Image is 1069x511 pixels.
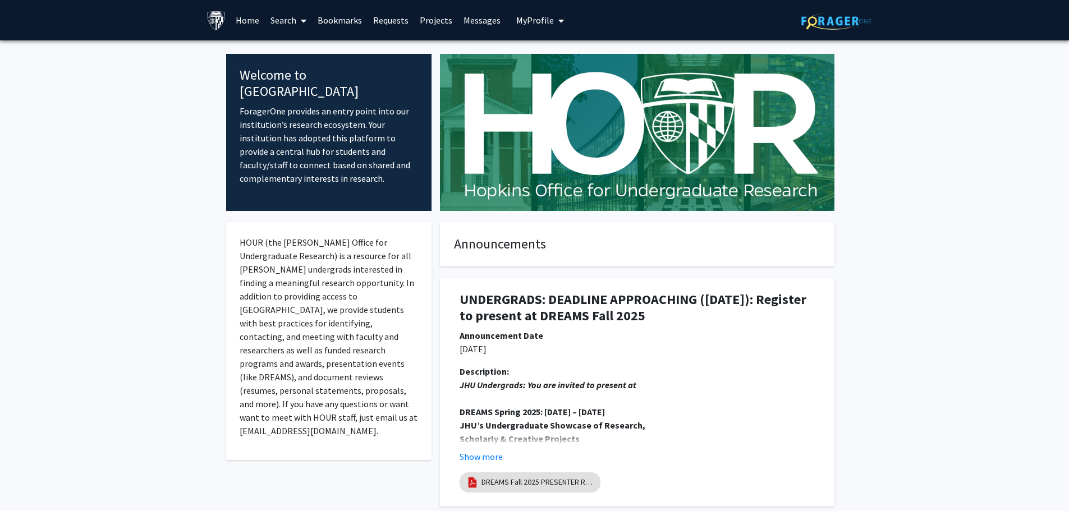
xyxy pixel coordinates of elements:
p: HOUR (the [PERSON_NAME] Office for Undergraduate Research) is a resource for all [PERSON_NAME] un... [240,236,419,438]
div: Description: [460,365,815,378]
h4: Welcome to [GEOGRAPHIC_DATA] [240,67,419,100]
a: Home [230,1,265,40]
strong: Scholarly & Creative Projects [460,433,580,444]
img: Cover Image [440,54,834,211]
img: ForagerOne Logo [801,12,871,30]
div: Announcement Date [460,329,815,342]
strong: DREAMS Spring 2025: [DATE] – [DATE] [460,406,605,417]
strong: JHU’s Undergraduate Showcase of Research, [460,420,645,431]
a: Projects [414,1,458,40]
img: Johns Hopkins University Logo [207,11,226,30]
p: [DATE] [460,342,815,356]
button: Show more [460,450,503,463]
a: Bookmarks [312,1,368,40]
span: My Profile [516,15,554,26]
iframe: Chat [8,461,48,503]
a: Requests [368,1,414,40]
a: Search [265,1,312,40]
p: ForagerOne provides an entry point into our institution’s research ecosystem. Your institution ha... [240,104,419,185]
a: DREAMS Fall 2025 PRESENTER Registration [481,476,594,488]
a: Messages [458,1,506,40]
h1: UNDERGRADS: DEADLINE APPROACHING ([DATE]): Register to present at DREAMS Fall 2025 [460,292,815,324]
h4: Announcements [454,236,820,252]
img: pdf_icon.png [466,476,479,489]
em: JHU Undergrads: You are invited to present at [460,379,636,390]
